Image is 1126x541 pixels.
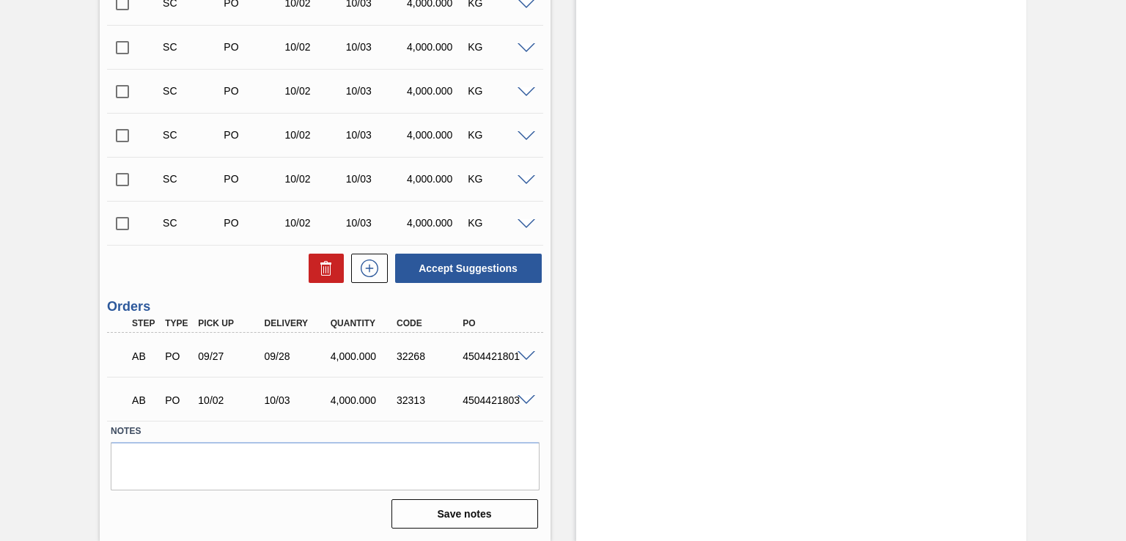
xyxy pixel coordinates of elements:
div: 4,000.000 [403,41,470,53]
div: Code [393,318,466,328]
div: Pick up [194,318,267,328]
div: Awaiting Billing [128,340,161,372]
div: Purchase order [220,129,287,141]
div: Suggestion Created [159,129,226,141]
div: KG [464,217,531,229]
div: KG [464,129,531,141]
div: 09/28/2025 [261,350,334,362]
div: Purchase order [161,350,194,362]
div: Purchase order [220,217,287,229]
div: 10/03/2025 [261,394,334,406]
div: 10/02/2025 [281,173,348,185]
div: 10/02/2025 [281,85,348,97]
div: 10/02/2025 [194,394,267,406]
div: Quantity [327,318,400,328]
div: KG [464,173,531,185]
div: 10/02/2025 [281,41,348,53]
div: Purchase order [220,85,287,97]
div: Suggestion Created [159,217,226,229]
div: 10/03/2025 [342,217,409,229]
h3: Orders [107,299,542,314]
button: Accept Suggestions [395,254,542,283]
div: KG [464,41,531,53]
button: Save notes [391,499,538,529]
div: Awaiting Billing [128,384,161,416]
div: Suggestion Created [159,85,226,97]
div: 4,000.000 [327,394,400,406]
div: KG [464,85,531,97]
p: AB [132,350,158,362]
div: Delete Suggestions [301,254,344,283]
label: Notes [111,421,539,442]
div: Type [161,318,194,328]
div: Step [128,318,161,328]
div: Accept Suggestions [388,252,543,284]
div: 4,000.000 [403,85,470,97]
div: 10/03/2025 [342,41,409,53]
div: 10/03/2025 [342,129,409,141]
div: 10/02/2025 [281,129,348,141]
div: 4504421803 [459,394,531,406]
div: Purchase order [220,41,287,53]
div: 09/27/2025 [194,350,267,362]
div: 4,000.000 [403,217,470,229]
div: Purchase order [161,394,194,406]
p: AB [132,394,158,406]
div: 4,000.000 [403,129,470,141]
div: 10/02/2025 [281,217,348,229]
div: 32313 [393,394,466,406]
div: Delivery [261,318,334,328]
div: 32268 [393,350,466,362]
div: PO [459,318,531,328]
div: 10/03/2025 [342,173,409,185]
div: Suggestion Created [159,41,226,53]
div: 4504421801 [459,350,531,362]
div: Suggestion Created [159,173,226,185]
div: New suggestion [344,254,388,283]
div: Purchase order [220,173,287,185]
div: 10/03/2025 [342,85,409,97]
div: 4,000.000 [327,350,400,362]
div: 4,000.000 [403,173,470,185]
